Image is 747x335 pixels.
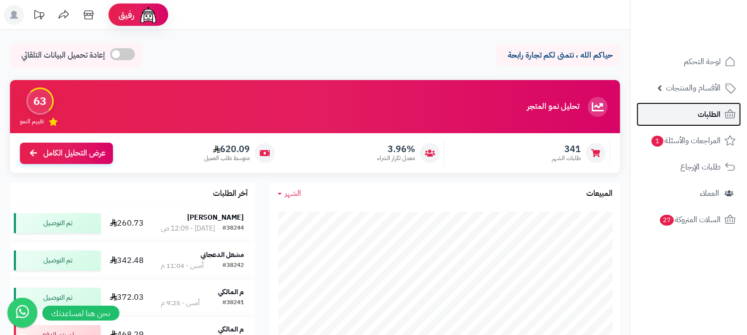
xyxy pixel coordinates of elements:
span: الأقسام والمنتجات [666,81,721,95]
span: تقييم النمو [20,117,44,126]
strong: م المالكي [218,287,244,297]
img: ai-face.png [138,5,158,25]
span: لوحة التحكم [684,55,721,69]
span: رفيق [118,9,134,21]
h3: آخر الطلبات [213,189,248,198]
span: الشهر [285,187,301,199]
span: 341 [552,144,581,155]
span: معدل تكرار الشراء [377,154,415,163]
div: #38244 [222,224,244,234]
div: أمس - 11:04 م [161,261,204,271]
span: الطلبات [698,107,721,121]
span: متوسط طلب العميل [204,154,250,163]
div: #38241 [222,298,244,308]
div: [DATE] - 12:09 ص [161,224,215,234]
a: الطلبات [637,102,741,126]
span: 1 [651,136,663,147]
span: طلبات الإرجاع [680,160,721,174]
td: 342.48 [105,242,149,279]
span: السلات المتروكة [659,213,721,227]
a: عرض التحليل الكامل [20,143,113,164]
p: حياكم الله ، نتمنى لكم تجارة رابحة [503,50,613,61]
a: الشهر [278,188,301,199]
div: أمس - 9:25 م [161,298,200,308]
h3: تحليل نمو المتجر [527,102,579,111]
a: تحديثات المنصة [26,5,51,27]
strong: م المالكي [218,324,244,335]
a: السلات المتروكة27 [637,208,741,232]
div: تم التوصيل [14,213,101,233]
td: 260.73 [105,205,149,242]
div: #38242 [222,261,244,271]
span: العملاء [700,186,719,200]
div: تم التوصيل [14,251,101,270]
h3: المبيعات [586,189,613,198]
td: 372.03 [105,279,149,316]
span: 3.96% [377,144,415,155]
strong: [PERSON_NAME] [187,212,244,223]
span: 27 [660,215,674,226]
strong: مشعل الدعجاني [201,250,244,260]
a: المراجعات والأسئلة1 [637,129,741,153]
a: العملاء [637,181,741,205]
a: لوحة التحكم [637,50,741,74]
span: المراجعات والأسئلة [650,134,721,148]
a: طلبات الإرجاع [637,155,741,179]
span: 620.09 [204,144,250,155]
div: تم التوصيل [14,288,101,308]
span: عرض التحليل الكامل [43,148,106,159]
span: طلبات الشهر [552,154,581,163]
span: إعادة تحميل البيانات التلقائي [21,50,105,61]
